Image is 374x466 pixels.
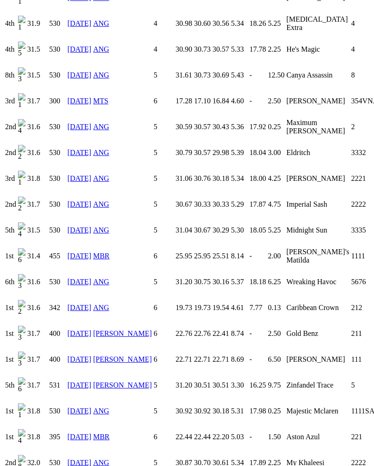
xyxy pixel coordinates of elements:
img: 3 [18,67,25,83]
td: 6 [153,295,175,320]
td: 22.71 [193,347,211,372]
a: MTS [93,97,109,105]
td: 0.25 [267,399,285,424]
td: 5 [153,269,175,294]
td: Zinfandel Trace [286,373,350,398]
td: 30.57 [212,37,229,62]
td: 30.60 [193,11,211,36]
a: [DATE] [67,355,91,363]
td: 530 [49,114,66,139]
td: 30.67 [193,218,211,243]
a: [DATE] [67,71,91,79]
td: 30.57 [193,140,211,165]
td: 17.98 [249,399,266,424]
td: 1st [5,347,17,372]
td: 5 [153,399,175,424]
td: 400 [49,321,66,346]
td: 30.75 [193,269,211,294]
a: [PERSON_NAME] [93,355,152,363]
td: 342 [49,295,66,320]
td: 31.7 [27,321,48,346]
td: 4.25 [267,166,285,191]
td: 1.50 [267,424,285,449]
td: Caribbean Crown [286,295,350,320]
td: 5 [153,218,175,243]
img: 2 [18,145,25,161]
td: 31.6 [27,114,48,139]
td: Maximum [PERSON_NAME] [286,114,350,139]
td: 5.34 [230,11,248,36]
td: 18.04 [249,140,266,165]
a: ANG [93,304,109,311]
td: 5 [153,63,175,88]
a: [DATE] [67,149,91,156]
td: 3rd [5,89,17,114]
td: 395 [49,424,66,449]
a: ANG [93,149,109,156]
a: [PERSON_NAME] [93,329,152,337]
a: [DATE] [67,381,91,389]
td: 5 [153,373,175,398]
td: - [249,347,266,372]
td: 18.05 [249,218,266,243]
td: He's Magic [286,37,350,62]
td: 17.87 [249,192,266,217]
td: 4.75 [267,192,285,217]
a: ANG [93,19,109,27]
td: 530 [49,192,66,217]
td: 6.25 [267,269,285,294]
td: 8.69 [230,347,248,372]
td: 5.03 [230,424,248,449]
img: 3 [18,326,25,341]
td: - [249,89,266,114]
a: ANG [93,45,109,53]
td: 4.60 [230,89,248,114]
td: 17.92 [249,114,266,139]
td: 31.20 [175,373,193,398]
a: ANG [93,200,109,208]
td: - [249,321,266,346]
td: 2nd [5,140,17,165]
td: 6 [153,244,175,269]
td: 31.7 [27,347,48,372]
td: 400 [49,347,66,372]
td: 29.98 [212,140,229,165]
a: [DATE] [67,123,91,131]
td: - [249,424,266,449]
td: 31.6 [27,269,48,294]
a: [DATE] [67,433,91,441]
td: 22.44 [175,424,193,449]
td: 9.75 [267,373,285,398]
td: 30.51 [212,373,229,398]
td: 31.6 [27,295,48,320]
td: 4 [153,37,175,62]
td: 31.7 [27,89,48,114]
td: 8th [5,63,17,88]
td: [MEDICAL_DATA] Extra [286,11,350,36]
a: [DATE] [67,45,91,53]
td: 530 [49,166,66,191]
img: 3 [18,274,25,290]
td: 6 [153,347,175,372]
td: 5.25 [267,218,285,243]
td: Gold Benz [286,321,350,346]
td: 31.06 [175,166,193,191]
a: ANG [93,226,109,234]
td: 25.95 [175,244,193,269]
td: 1st [5,399,17,424]
td: Midnight Sun [286,218,350,243]
a: [DATE] [67,226,91,234]
td: 30.73 [193,37,211,62]
td: 2.00 [267,244,285,269]
td: 31.4 [27,244,48,269]
img: 6 [18,377,25,393]
td: 2nd [5,192,17,217]
td: Majestic Mclaren [286,399,350,424]
td: 8.74 [230,321,248,346]
td: 31.7 [27,373,48,398]
td: 30.33 [212,192,229,217]
td: 1st [5,244,17,269]
td: 1st [5,295,17,320]
td: 5 [153,192,175,217]
td: - [249,63,266,88]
